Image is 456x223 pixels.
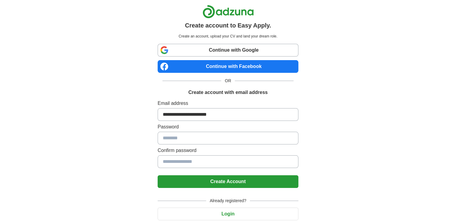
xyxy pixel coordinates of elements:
span: OR [221,78,235,84]
h1: Create account with email address [188,89,268,96]
p: Create an account, upload your CV and land your dream role. [159,34,297,39]
h1: Create account to Easy Apply. [185,21,271,30]
button: Create Account [158,175,298,188]
label: Password [158,123,298,131]
label: Confirm password [158,147,298,154]
a: Continue with Facebook [158,60,298,73]
button: Login [158,208,298,220]
a: Login [158,211,298,216]
span: Already registered? [206,198,250,204]
a: Continue with Google [158,44,298,57]
label: Email address [158,100,298,107]
img: Adzuna logo [203,5,254,18]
